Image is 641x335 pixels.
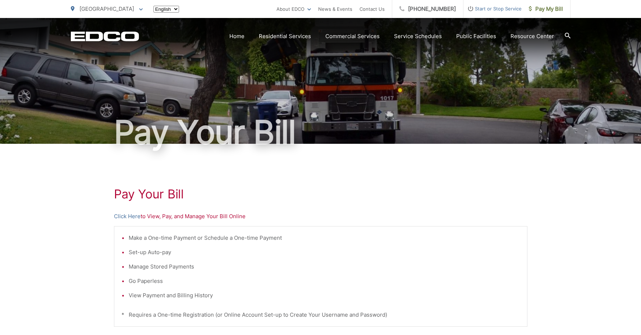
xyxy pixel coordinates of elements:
a: Residential Services [259,32,311,41]
li: View Payment and Billing History [129,291,520,300]
a: Service Schedules [394,32,442,41]
a: Public Facilities [456,32,496,41]
select: Select a language [154,6,179,13]
a: Commercial Services [325,32,380,41]
a: Home [229,32,244,41]
p: * Requires a One-time Registration (or Online Account Set-up to Create Your Username and Password) [122,311,520,319]
a: Resource Center [510,32,554,41]
li: Go Paperless [129,277,520,285]
p: to View, Pay, and Manage Your Bill Online [114,212,527,221]
a: Click Here [114,212,141,221]
li: Manage Stored Payments [129,262,520,271]
h1: Pay Your Bill [114,187,527,201]
a: News & Events [318,5,352,13]
a: EDCD logo. Return to the homepage. [71,31,139,41]
span: [GEOGRAPHIC_DATA] [79,5,134,12]
li: Set-up Auto-pay [129,248,520,257]
span: Pay My Bill [529,5,563,13]
h1: Pay Your Bill [71,114,571,150]
a: About EDCO [276,5,311,13]
li: Make a One-time Payment or Schedule a One-time Payment [129,234,520,242]
a: Contact Us [360,5,385,13]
